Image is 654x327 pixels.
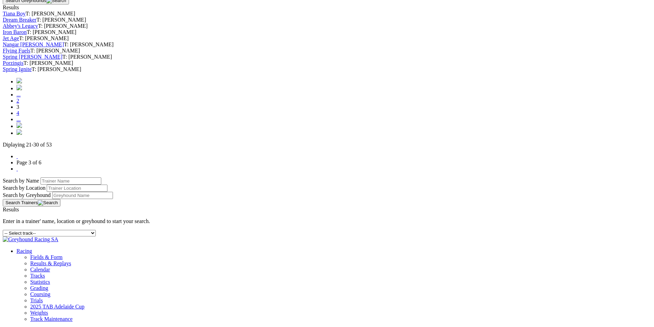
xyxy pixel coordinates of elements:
[30,304,84,310] a: 2025 TAB Adelaide Cup
[3,60,23,66] a: Porzingis
[3,29,651,35] div: T: [PERSON_NAME]
[3,42,64,47] a: Nangar [PERSON_NAME]
[3,66,651,72] div: T: [PERSON_NAME]
[30,310,48,316] a: Weights
[30,254,62,260] a: Fields & Form
[16,129,22,135] img: chevrons-right-pager-blue.svg
[30,267,50,272] a: Calendar
[3,35,651,42] div: T: [PERSON_NAME]
[41,177,101,185] input: Search by Trainer Name
[16,98,19,104] a: 2
[16,78,22,83] img: chevrons-left-pager-blue.svg
[3,35,19,41] a: Jet Age
[3,17,651,23] div: T: [PERSON_NAME]
[47,185,107,192] input: Search by Trainer Location
[30,297,43,303] a: Trials
[3,23,651,29] div: T: [PERSON_NAME]
[30,291,50,297] a: Coursing
[30,260,71,266] a: Results & Replays
[16,248,32,254] a: Racing
[38,200,58,206] img: Search
[3,17,36,23] a: Dream Breaker
[3,199,60,207] button: Search Trainers
[3,48,651,54] div: T: [PERSON_NAME]
[30,279,50,285] a: Statistics
[3,236,58,243] img: Greyhound Racing SA
[16,160,41,165] a: Page 3 of 6
[3,142,651,148] p: Diplaying 21-30 of 53
[30,316,72,322] a: Track Maintenance
[16,85,22,90] img: chevron-left-pager-blue.svg
[16,122,22,128] img: chevron-right-pager-blue.svg
[3,4,651,11] div: Results
[16,110,19,116] a: 4
[3,54,651,60] div: T: [PERSON_NAME]
[3,11,26,16] a: Tiana Boy
[3,60,651,66] div: T: [PERSON_NAME]
[3,207,651,213] div: Results
[16,116,21,122] a: ...
[3,23,38,29] a: Abbey's Legacy
[3,192,51,198] label: Search by Greyhound
[3,42,651,48] div: T: [PERSON_NAME]
[3,185,45,191] label: Search by Location
[16,104,19,110] span: 3
[3,48,30,54] a: Flying Fuels
[30,273,45,279] a: Tracks
[3,54,62,60] a: Spring [PERSON_NAME]
[3,11,651,17] div: T: [PERSON_NAME]
[30,285,48,291] a: Grading
[16,92,21,97] a: ...
[3,29,27,35] a: Iron Baron
[3,178,39,184] label: Search by Name
[3,66,32,72] a: Spring Ignite
[52,192,113,199] input: Search by Greyhound Name
[3,218,651,224] p: Enter in a trainer' name, location or greyhound to start your search.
